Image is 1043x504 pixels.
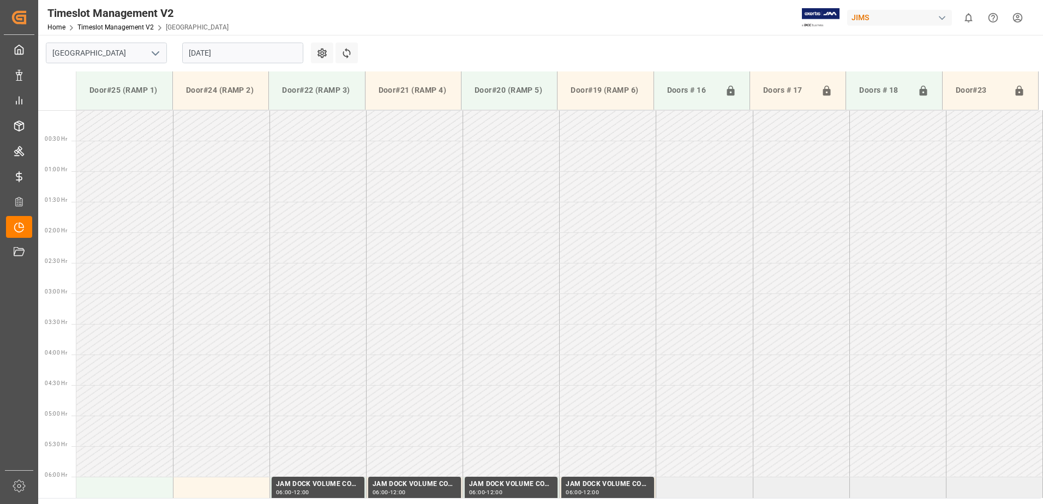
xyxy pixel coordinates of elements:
span: 02:00 Hr [45,227,67,233]
span: 03:30 Hr [45,319,67,325]
span: 04:00 Hr [45,350,67,356]
input: DD.MM.YYYY [182,43,303,63]
button: show 0 new notifications [956,5,981,30]
div: 06:00 [566,490,582,495]
div: JIMS [847,10,952,26]
span: 00:30 Hr [45,136,67,142]
span: 06:00 Hr [45,472,67,478]
div: Door#23 [951,80,1009,101]
div: 06:00 [276,490,292,495]
div: Doors # 17 [759,80,817,101]
span: 01:00 Hr [45,166,67,172]
div: Door#19 (RAMP 6) [566,80,644,100]
div: - [388,490,390,495]
div: Door#22 (RAMP 3) [278,80,356,100]
div: Door#20 (RAMP 5) [470,80,548,100]
div: JAM DOCK VOLUME CONTROL [276,479,360,490]
div: 12:00 [487,490,502,495]
div: JAM DOCK VOLUME CONTROL [566,479,650,490]
div: 12:00 [390,490,406,495]
input: Type to search/select [46,43,167,63]
div: Doors # 18 [855,80,913,101]
span: 02:30 Hr [45,258,67,264]
div: Doors # 16 [663,80,721,101]
div: JAM DOCK VOLUME CONTROL [469,479,553,490]
div: 12:00 [583,490,599,495]
button: open menu [147,45,163,62]
div: Timeslot Management V2 [47,5,229,21]
div: - [582,490,583,495]
div: Door#24 (RAMP 2) [182,80,260,100]
div: - [485,490,487,495]
div: JAM DOCK VOLUME CONTROL [373,479,457,490]
div: Door#25 (RAMP 1) [85,80,164,100]
img: Exertis%20JAM%20-%20Email%20Logo.jpg_1722504956.jpg [802,8,840,27]
div: 12:00 [293,490,309,495]
span: 04:30 Hr [45,380,67,386]
a: Home [47,23,65,31]
span: 01:30 Hr [45,197,67,203]
div: 06:00 [373,490,388,495]
span: 03:00 Hr [45,289,67,295]
div: 06:00 [469,490,485,495]
a: Timeslot Management V2 [77,23,154,31]
span: 05:30 Hr [45,441,67,447]
button: JIMS [847,7,956,28]
div: - [292,490,293,495]
div: Door#21 (RAMP 4) [374,80,452,100]
span: 05:00 Hr [45,411,67,417]
button: Help Center [981,5,1005,30]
